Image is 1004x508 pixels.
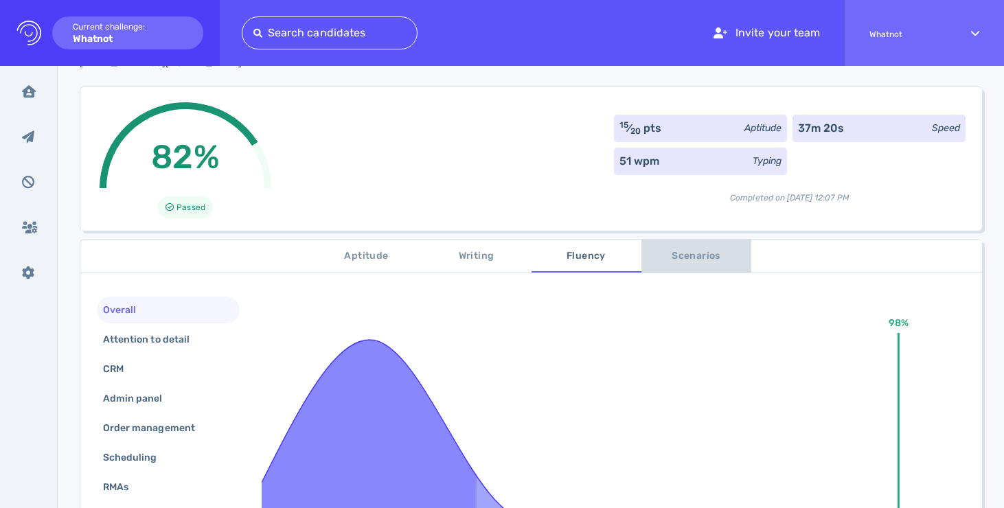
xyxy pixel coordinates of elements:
span: Fluency [540,248,633,265]
div: 51 wpm [619,153,659,170]
span: Scenarios [650,248,743,265]
div: RMAs [100,477,145,497]
span: 82% [151,137,219,176]
div: ⁄ pts [619,120,662,137]
span: Aptitude [320,248,413,265]
text: 98% [888,317,908,329]
div: 37m 20s [798,120,844,137]
sub: 20 [630,126,641,136]
div: Admin panel [100,389,179,408]
div: Overall [100,300,152,320]
div: Order management [100,418,212,438]
div: Typing [753,154,781,168]
span: Writing [430,248,523,265]
div: CRM [100,359,140,379]
div: Scheduling [100,448,174,467]
div: Aptitude [744,121,781,135]
div: Speed [932,121,960,135]
span: Whatnot [869,30,946,39]
sup: 15 [619,120,628,130]
div: Completed on [DATE] 12:07 PM [614,181,966,204]
span: Passed [176,199,205,216]
div: Attention to detail [100,330,206,349]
